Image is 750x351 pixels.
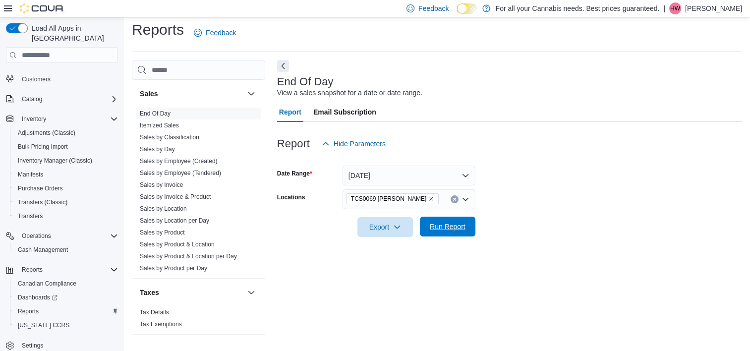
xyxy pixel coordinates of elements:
span: TCS0069 Macdonell [346,193,439,204]
a: Tax Details [140,309,169,316]
button: Transfers [10,209,122,223]
a: Sales by Invoice & Product [140,193,211,200]
a: Sales by Location per Day [140,217,209,224]
span: Email Subscription [313,102,376,122]
p: | [663,2,665,14]
span: Purchase Orders [18,184,63,192]
a: Sales by Employee (Created) [140,158,218,165]
span: Dashboards [18,293,58,301]
a: Reports [14,305,43,317]
button: Run Report [420,217,475,236]
div: View a sales snapshot for a date or date range. [277,88,422,98]
button: Reports [2,263,122,277]
button: Purchase Orders [10,181,122,195]
button: Inventory [18,113,50,125]
button: Clear input [451,195,459,203]
button: [US_STATE] CCRS [10,318,122,332]
span: Cash Management [14,244,118,256]
button: [DATE] [343,166,475,185]
span: Inventory [18,113,118,125]
span: Sales by Location per Day [140,217,209,225]
label: Date Range [277,170,312,177]
h3: Report [277,138,310,150]
span: Sales by Product per Day [140,264,207,272]
span: Sales by Product & Location per Day [140,252,237,260]
a: Tax Exemptions [140,321,182,328]
button: Export [357,217,413,237]
a: Canadian Compliance [14,278,80,290]
span: Hide Parameters [334,139,386,149]
button: Reports [18,264,47,276]
span: Transfers [14,210,118,222]
button: Sales [245,88,257,100]
span: Reports [18,264,118,276]
a: End Of Day [140,110,171,117]
a: [US_STATE] CCRS [14,319,73,331]
a: Itemized Sales [140,122,179,129]
span: Catalog [18,93,118,105]
span: Tax Details [140,308,169,316]
h3: End Of Day [277,76,334,88]
span: Sales by Invoice & Product [140,193,211,201]
h1: Reports [132,20,184,40]
div: Sales [132,108,265,278]
span: [US_STATE] CCRS [18,321,69,329]
button: Customers [2,72,122,86]
a: Feedback [190,23,240,43]
a: Sales by Day [140,146,175,153]
div: Haley Watson [669,2,681,14]
span: Sales by Employee (Created) [140,157,218,165]
span: Report [279,102,301,122]
a: Bulk Pricing Import [14,141,72,153]
span: Operations [18,230,118,242]
img: Cova [20,3,64,13]
button: Bulk Pricing Import [10,140,122,154]
span: Sales by Employee (Tendered) [140,169,221,177]
a: Adjustments (Classic) [14,127,79,139]
a: Dashboards [10,291,122,304]
button: Reports [10,304,122,318]
input: Dark Mode [457,3,477,14]
label: Locations [277,193,305,201]
span: Sales by Location [140,205,187,213]
span: Feedback [418,3,449,13]
span: Cash Management [18,246,68,254]
button: Operations [2,229,122,243]
button: Operations [18,230,55,242]
a: Transfers (Classic) [14,196,71,208]
a: Dashboards [14,292,61,303]
span: Operations [22,232,51,240]
button: Adjustments (Classic) [10,126,122,140]
span: Customers [18,73,118,85]
span: Sales by Product & Location [140,240,215,248]
span: Customers [22,75,51,83]
a: Manifests [14,169,47,180]
span: Settings [22,342,43,350]
a: Purchase Orders [14,182,67,194]
button: Next [277,60,289,72]
a: Sales by Product [140,229,185,236]
button: Sales [140,89,243,99]
p: For all your Cannabis needs. Best prices guaranteed. [495,2,659,14]
span: Load All Apps in [GEOGRAPHIC_DATA] [28,23,118,43]
a: Sales by Product per Day [140,265,207,272]
span: Adjustments (Classic) [18,129,75,137]
span: Canadian Compliance [18,280,76,288]
a: Sales by Product & Location per Day [140,253,237,260]
span: Feedback [206,28,236,38]
span: Run Report [430,222,465,232]
div: Taxes [132,306,265,334]
a: Sales by Product & Location [140,241,215,248]
span: Transfers (Classic) [14,196,118,208]
span: HW [670,2,680,14]
span: Purchase Orders [14,182,118,194]
button: Cash Management [10,243,122,257]
span: Inventory [22,115,46,123]
span: Dashboards [14,292,118,303]
button: Inventory Manager (Classic) [10,154,122,168]
a: Transfers [14,210,47,222]
button: Catalog [18,93,46,105]
span: Transfers (Classic) [18,198,67,206]
button: Taxes [140,288,243,297]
